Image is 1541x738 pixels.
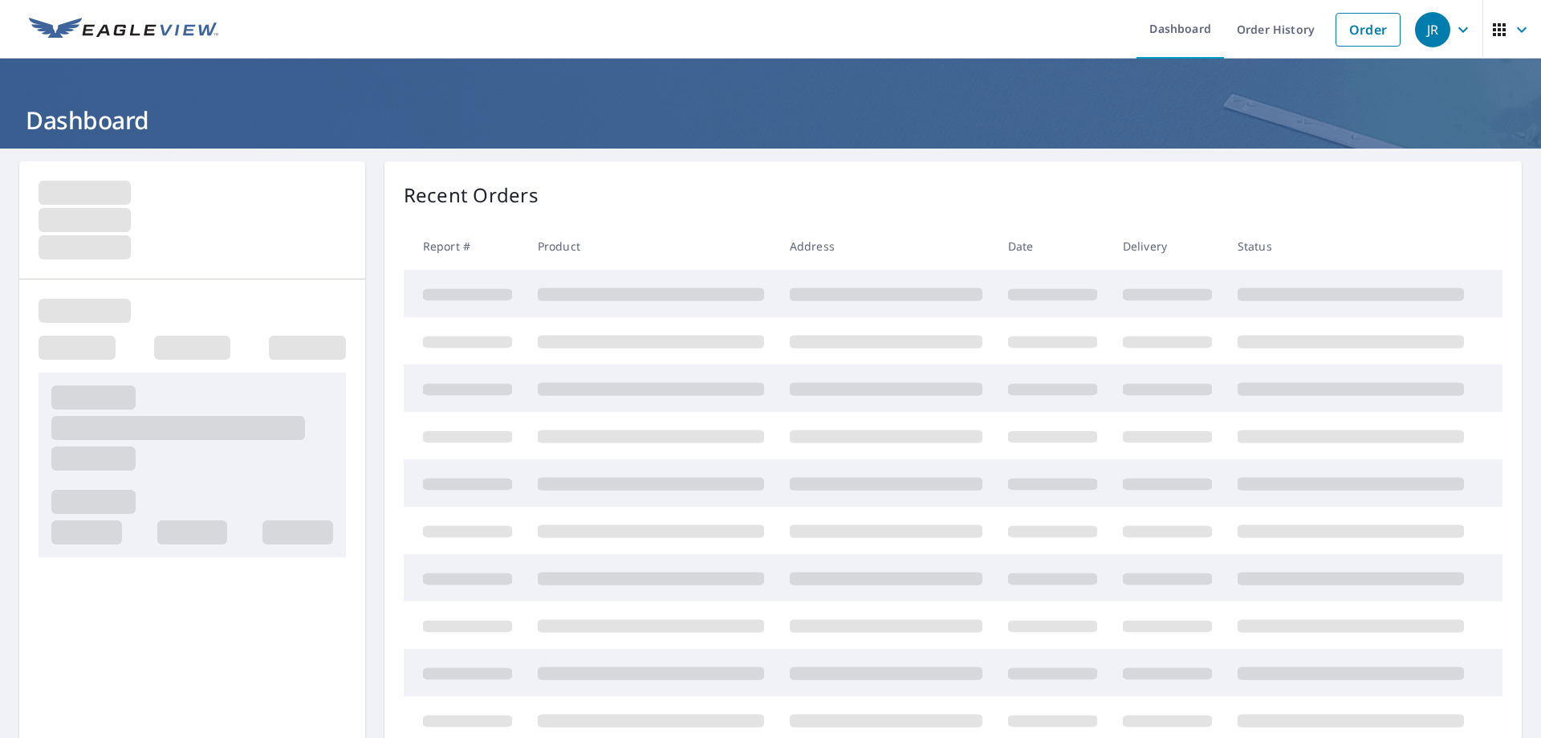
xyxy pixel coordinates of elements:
th: Status [1225,222,1477,270]
h1: Dashboard [19,104,1522,137]
th: Date [995,222,1110,270]
a: Order [1336,13,1401,47]
th: Report # [404,222,525,270]
th: Product [525,222,777,270]
div: JR [1415,12,1450,47]
p: Recent Orders [404,181,539,210]
th: Address [777,222,995,270]
th: Delivery [1110,222,1225,270]
img: EV Logo [29,18,218,42]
